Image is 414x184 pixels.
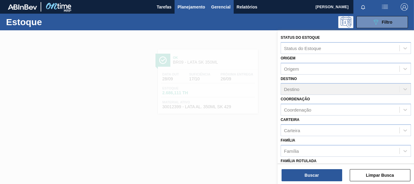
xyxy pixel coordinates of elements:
[237,3,257,11] span: Relatórios
[211,3,231,11] span: Gerencial
[284,45,321,51] div: Status do Estoque
[382,20,392,25] span: Filtro
[281,56,295,60] label: Origem
[8,4,37,10] img: TNhmsLtSVTkK8tSr43FrP2fwEKptu5GPRR3wAAAABJRU5ErkJggg==
[338,16,353,28] div: Pogramando: nenhum usuário selecionado
[6,18,91,25] h1: Estoque
[281,97,310,101] label: Coordenação
[281,35,320,40] label: Status do Estoque
[281,118,299,122] label: Carteira
[356,16,408,28] button: Filtro
[281,77,297,81] label: Destino
[281,159,316,163] label: Família Rotulada
[284,148,299,153] div: Família
[353,3,373,11] button: Notificações
[281,138,295,142] label: Família
[284,128,300,133] div: Carteira
[284,107,311,112] div: Coordenação
[178,3,205,11] span: Planejamento
[157,3,172,11] span: Tarefas
[381,3,389,11] img: userActions
[401,3,408,11] img: Logout
[284,66,299,71] div: Origem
